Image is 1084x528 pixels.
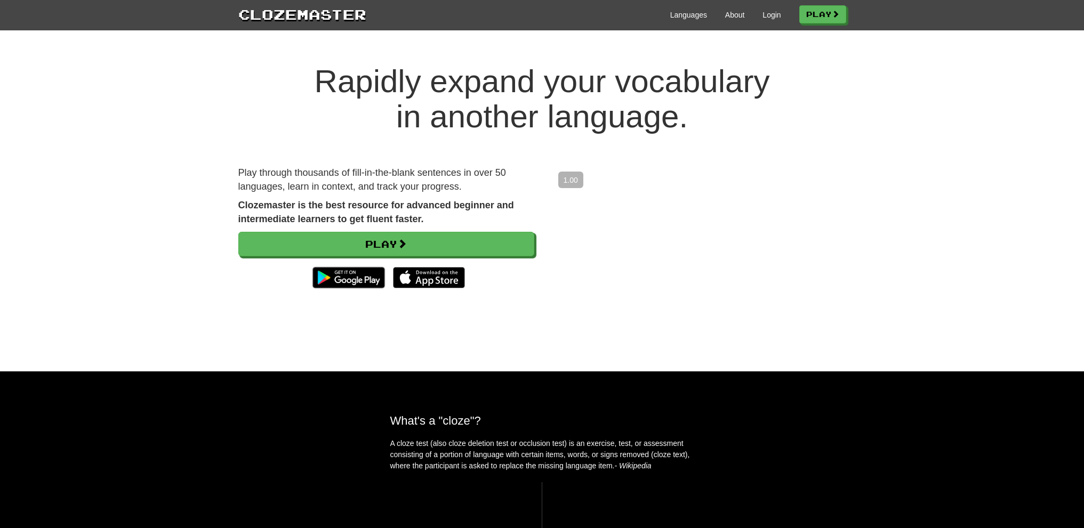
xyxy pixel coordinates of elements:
[390,438,694,472] p: A cloze test (also cloze deletion test or occlusion test) is an exercise, test, or assessment con...
[762,10,781,20] a: Login
[238,200,514,224] strong: Clozemaster is the best resource for advanced beginner and intermediate learners to get fluent fa...
[307,262,390,294] img: Get it on Google Play
[238,232,534,256] a: Play
[799,5,846,23] a: Play
[238,4,366,24] a: Clozemaster
[238,166,534,193] p: Play through thousands of fill-in-the-blank sentences in over 50 languages, learn in context, and...
[670,10,707,20] a: Languages
[725,10,745,20] a: About
[615,461,652,470] em: - Wikipedia
[393,267,465,288] img: Download_on_the_App_Store_Badge_US-UK_135x40-25178aeef6eb6b83b96f5f2d004eda3bffbb37122de64afbaef7...
[390,414,694,427] h2: What's a "cloze"?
